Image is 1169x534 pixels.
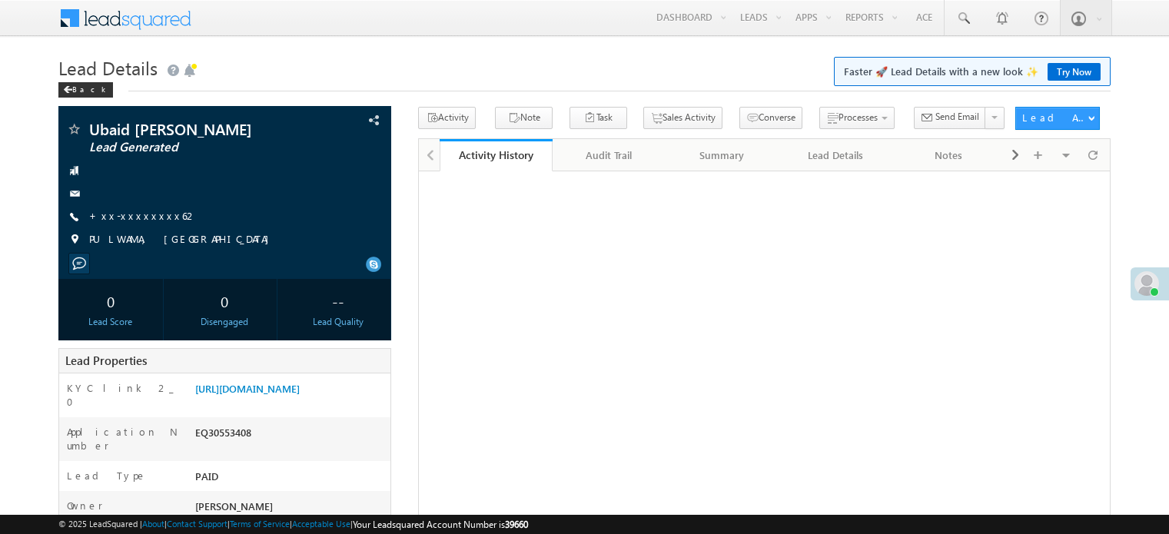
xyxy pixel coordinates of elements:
div: PAID [191,469,390,490]
div: EQ30553408 [191,425,390,446]
a: Contact Support [167,519,227,529]
button: Task [570,107,627,129]
div: Summary [679,146,765,164]
span: 39660 [505,519,528,530]
span: Lead Generated [89,140,295,155]
label: KYC link 2_0 [67,381,179,409]
button: Processes [819,107,895,129]
span: PULWAMA, [GEOGRAPHIC_DATA] [89,232,277,247]
a: Activity History [440,139,553,171]
div: 0 [62,287,159,315]
a: Try Now [1048,63,1101,81]
label: Owner [67,499,103,512]
div: Lead Score [62,315,159,329]
div: 0 [176,287,273,315]
span: Lead Details [58,55,158,80]
a: Lead Details [779,139,892,171]
button: Sales Activity [643,107,722,129]
div: Activity History [451,148,541,162]
label: Lead Type [67,469,147,483]
div: Disengaged [176,315,273,329]
span: Ubaid [PERSON_NAME] [89,121,295,137]
a: Notes [893,139,1006,171]
div: Lead Details [792,146,878,164]
span: Your Leadsquared Account Number is [353,519,528,530]
a: Audit Trail [553,139,666,171]
div: Notes [905,146,992,164]
a: [URL][DOMAIN_NAME] [195,382,300,395]
button: Send Email [914,107,986,129]
button: Activity [418,107,476,129]
a: Terms of Service [230,519,290,529]
span: [PERSON_NAME] [195,499,273,512]
a: About [142,519,164,529]
button: Converse [739,107,802,129]
div: Lead Quality [290,315,387,329]
span: Lead Properties [65,353,147,368]
a: +xx-xxxxxxxx62 [89,209,198,222]
span: © 2025 LeadSquared | | | | | [58,517,528,532]
div: Audit Trail [565,146,652,164]
div: Back [58,82,113,98]
span: Processes [839,111,878,123]
button: Lead Actions [1015,107,1100,130]
div: Lead Actions [1022,111,1088,124]
a: Back [58,81,121,95]
span: Faster 🚀 Lead Details with a new look ✨ [844,64,1101,79]
a: Summary [666,139,779,171]
span: Send Email [935,110,979,124]
button: Note [495,107,553,129]
a: Acceptable Use [292,519,350,529]
label: Application Number [67,425,179,453]
div: -- [290,287,387,315]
